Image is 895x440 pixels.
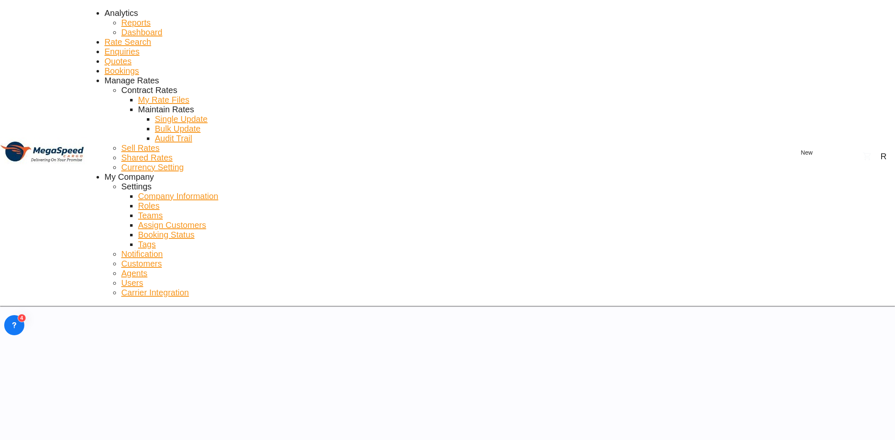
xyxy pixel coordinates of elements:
span: Tags [138,240,156,249]
a: Roles [138,201,159,211]
div: Settings [121,182,151,192]
span: My Rate Files [138,95,189,104]
a: Agents [121,269,147,278]
a: Dashboard [121,28,162,37]
a: Customers [121,259,162,269]
a: My Rate Files [138,95,189,105]
span: My Company [104,172,154,181]
a: Shared Rates [121,153,172,163]
div: R [881,152,887,161]
div: Manage Rates [104,76,159,85]
a: Tags [138,240,156,249]
span: Analytics [104,8,138,18]
span: Help [844,151,854,161]
a: Users [121,278,143,288]
span: Bulk Update [155,124,201,133]
md-icon: icon-plus 400-fg [791,148,801,158]
a: Currency Setting [121,163,184,172]
a: Company Information [138,192,218,201]
a: Single Update [155,114,208,124]
span: Carrier Integration [121,288,189,297]
a: Audit Trail [155,134,192,143]
a: Quotes [104,57,131,66]
a: Teams [138,211,163,220]
span: Enquiries [104,47,139,56]
a: Booking Status [138,230,195,240]
button: icon-plus 400-fgNewicon-chevron-down [787,145,827,161]
span: New [791,149,823,156]
span: Agents [121,269,147,278]
a: Carrier Integration [121,288,189,298]
a: Notification [121,249,163,259]
span: Settings [121,182,151,191]
a: Rate Search [104,37,151,47]
a: Sell Rates [121,143,159,153]
span: Teams [138,211,163,220]
span: Contract Rates [121,85,177,95]
span: Reports [121,18,151,27]
span: Shared Rates [121,153,172,162]
span: Maintain Rates [138,105,194,114]
a: Bulk Update [155,124,201,134]
a: Enquiries [104,47,139,57]
a: Bookings [104,66,139,76]
a: Assign Customers [138,220,206,230]
md-icon: icon-chevron-down [813,148,823,158]
span: Manage Rates [104,76,159,85]
span: Customers [121,259,162,268]
a: Reports [121,18,151,28]
div: Maintain Rates [138,105,194,114]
